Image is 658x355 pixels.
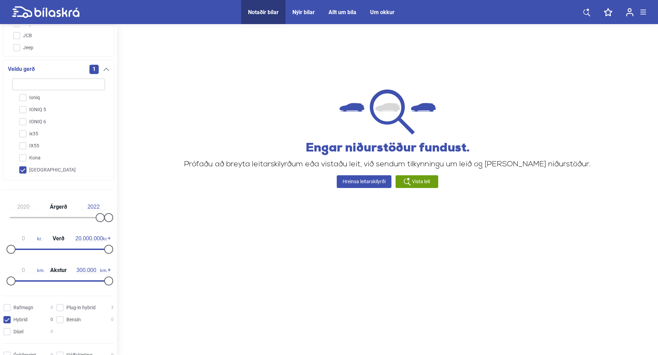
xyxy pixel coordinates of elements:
[13,304,33,311] span: Rafmagn
[89,65,99,74] span: 1
[13,316,28,323] span: Hybrid
[412,178,430,185] span: Vista leit
[75,236,107,242] span: kr.
[10,236,42,242] span: kr.
[248,9,279,15] a: Notaðir bílar
[328,9,356,15] a: Allt um bíla
[184,161,591,168] p: Prófaðu að breyta leitarskilyrðum eða vistaðu leit, við sendum tilkynningu um leið og [PERSON_NAM...
[51,236,66,241] span: Verð
[184,142,591,155] h2: Engar niðurstöður fundust.
[337,175,391,188] a: Hreinsa leitarskilyrði
[48,268,68,273] span: Akstur
[111,316,114,323] span: 0
[48,204,69,210] span: Árgerð
[111,304,114,311] span: 3
[10,267,44,273] span: km.
[66,316,81,323] span: Bensín
[51,328,53,335] span: 0
[51,304,53,311] span: 0
[13,328,23,335] span: Dísel
[73,267,107,273] span: km.
[66,304,96,311] span: Plug-in hybrid
[370,9,395,15] a: Um okkur
[339,90,436,135] img: not found
[8,64,35,74] span: Veldu gerð
[51,316,53,323] span: 0
[626,8,634,17] img: user-login.svg
[292,9,315,15] a: Nýir bílar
